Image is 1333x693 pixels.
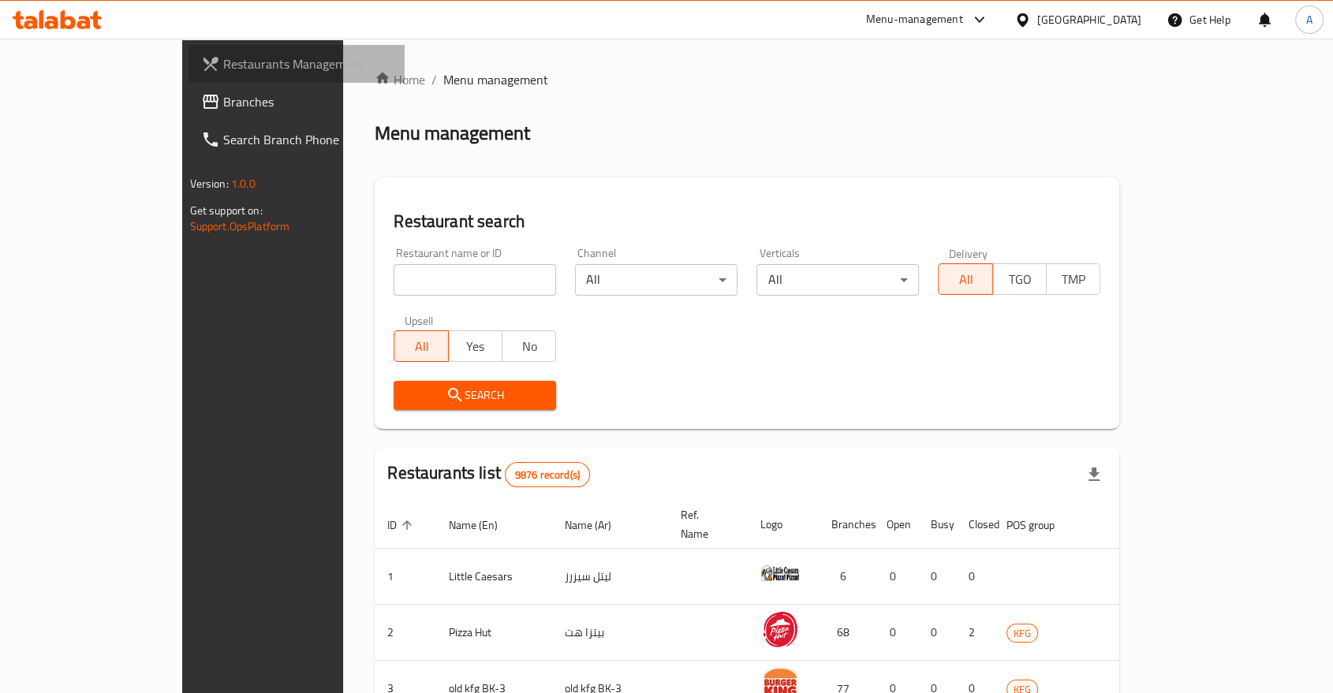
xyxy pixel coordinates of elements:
span: TMP [1053,268,1094,291]
input: Search for restaurant name or ID.. [394,264,556,296]
span: A [1306,11,1312,28]
span: KFG [1007,624,1037,643]
span: All [945,268,986,291]
span: Name (En) [449,516,518,535]
span: 1.0.0 [231,173,256,194]
td: 68 [819,605,874,661]
span: 9876 record(s) [506,468,589,482]
button: Yes [448,330,502,362]
th: Open [874,501,918,549]
span: Yes [455,335,496,358]
button: All [938,263,992,295]
span: Menu management [443,70,548,89]
td: 0 [918,605,956,661]
th: Branches [819,501,874,549]
span: Name (Ar) [565,516,632,535]
td: 0 [874,549,918,605]
a: Search Branch Phone [189,121,405,158]
th: Logo [748,501,819,549]
label: Upsell [405,315,434,326]
li: / [431,70,437,89]
h2: Restaurants list [387,461,590,487]
td: 0 [956,549,994,605]
img: Pizza Hut [760,609,800,649]
td: 2 [375,605,436,661]
label: Delivery [949,248,988,259]
td: Pizza Hut [436,605,552,661]
span: ID [387,516,417,535]
td: 0 [874,605,918,661]
button: TMP [1046,263,1100,295]
a: Branches [189,83,405,121]
span: Ref. Name [681,505,729,543]
button: TGO [992,263,1047,295]
td: 6 [819,549,874,605]
div: Total records count [505,462,590,487]
span: All [401,335,442,358]
span: Search Branch Phone [223,130,392,149]
button: Search [394,381,556,410]
div: Export file [1075,456,1113,494]
h2: Restaurant search [394,210,1100,233]
img: Little Caesars [760,553,800,593]
td: بيتزا هت [552,605,668,661]
span: Get support on: [190,200,263,221]
button: All [394,330,448,362]
button: No [502,330,556,362]
a: Support.OpsPlatform [190,216,290,237]
nav: breadcrumb [375,70,1119,89]
span: Branches [223,92,392,111]
div: Menu-management [866,10,963,29]
h2: Menu management [375,121,530,146]
span: TGO [999,268,1040,291]
span: Restaurants Management [223,54,392,73]
div: All [756,264,919,296]
td: 0 [918,549,956,605]
span: Version: [190,173,229,194]
span: Search [406,386,543,405]
span: No [509,335,550,358]
th: Busy [918,501,956,549]
th: Closed [956,501,994,549]
span: POS group [1006,516,1075,535]
td: ليتل سيزرز [552,549,668,605]
a: Restaurants Management [189,45,405,83]
div: All [575,264,737,296]
div: [GEOGRAPHIC_DATA] [1037,11,1141,28]
td: 2 [956,605,994,661]
td: 1 [375,549,436,605]
td: Little Caesars [436,549,552,605]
